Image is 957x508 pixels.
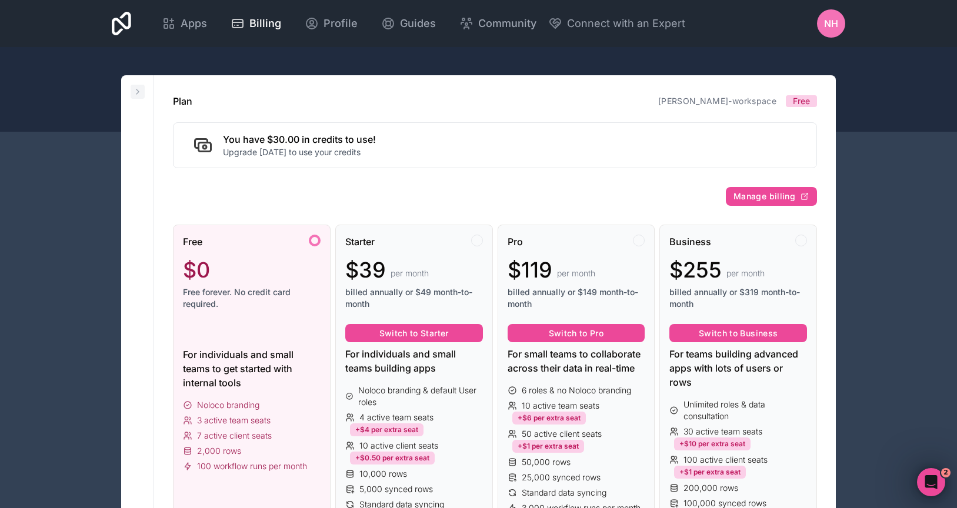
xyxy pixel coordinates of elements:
span: 10 active client seats [359,440,438,452]
a: Profile [295,11,367,36]
h2: You have $30.00 in credits to use! [223,132,376,146]
span: Free [183,235,202,249]
span: per month [557,268,595,279]
a: Apps [152,11,216,36]
span: per month [726,268,765,279]
span: Unlimited roles & data consultation [683,399,807,422]
span: 2 [941,468,951,477]
span: 7 active client seats [197,430,272,442]
a: Guides [372,11,445,36]
span: $0 [183,258,210,282]
h1: Plan [173,94,192,108]
span: Profile [324,15,358,32]
span: 10 active team seats [522,400,599,412]
div: +$10 per extra seat [674,437,751,450]
iframe: Intercom live chat [917,468,945,496]
span: Pro [508,235,523,249]
span: per month [391,268,429,279]
button: Manage billing [726,187,817,206]
span: 3 active team seats [197,415,271,426]
div: +$1 per extra seat [512,440,584,453]
span: $255 [669,258,722,282]
button: Switch to Business [669,324,807,343]
a: Billing [221,11,291,36]
span: Noloco branding & default User roles [358,385,482,408]
div: For individuals and small teams to get started with internal tools [183,347,321,390]
span: 10,000 rows [359,468,407,480]
span: Connect with an Expert [567,15,685,32]
div: For teams building advanced apps with lots of users or rows [669,347,807,389]
span: 2,000 rows [197,445,241,457]
span: billed annually or $319 month-to-month [669,286,807,310]
span: 4 active team seats [359,412,434,423]
button: Connect with an Expert [548,15,685,32]
span: Business [669,235,711,249]
a: Community [450,11,546,36]
span: 200,000 rows [683,482,738,494]
p: Upgrade [DATE] to use your credits [223,146,376,158]
span: billed annually or $49 month-to-month [345,286,483,310]
span: Manage billing [733,191,795,202]
span: Billing [249,15,281,32]
div: +$0.50 per extra seat [350,452,435,464]
span: Free [793,95,810,107]
span: 5,000 synced rows [359,483,433,495]
div: For individuals and small teams building apps [345,347,483,375]
span: 25,000 synced rows [522,472,601,483]
a: [PERSON_NAME]-workspace [658,96,776,106]
button: Switch to Starter [345,324,483,343]
span: Noloco branding [197,399,259,411]
span: 100 workflow runs per month [197,460,307,472]
span: Standard data syncing [522,487,606,499]
span: 30 active team seats [683,426,762,437]
span: 100 active client seats [683,454,768,466]
span: $119 [508,258,552,282]
div: +$1 per extra seat [674,466,746,479]
div: +$4 per extra seat [350,423,424,436]
button: Switch to Pro [508,324,645,343]
span: Community [478,15,536,32]
div: +$6 per extra seat [512,412,586,425]
span: Free forever. No credit card required. [183,286,321,310]
span: Apps [181,15,207,32]
span: 50 active client seats [522,428,602,440]
span: Guides [400,15,436,32]
span: 50,000 rows [522,456,571,468]
span: NH [824,16,838,31]
div: For small teams to collaborate across their data in real-time [508,347,645,375]
span: billed annually or $149 month-to-month [508,286,645,310]
span: $39 [345,258,386,282]
span: Starter [345,235,375,249]
span: 6 roles & no Noloco branding [522,385,631,396]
